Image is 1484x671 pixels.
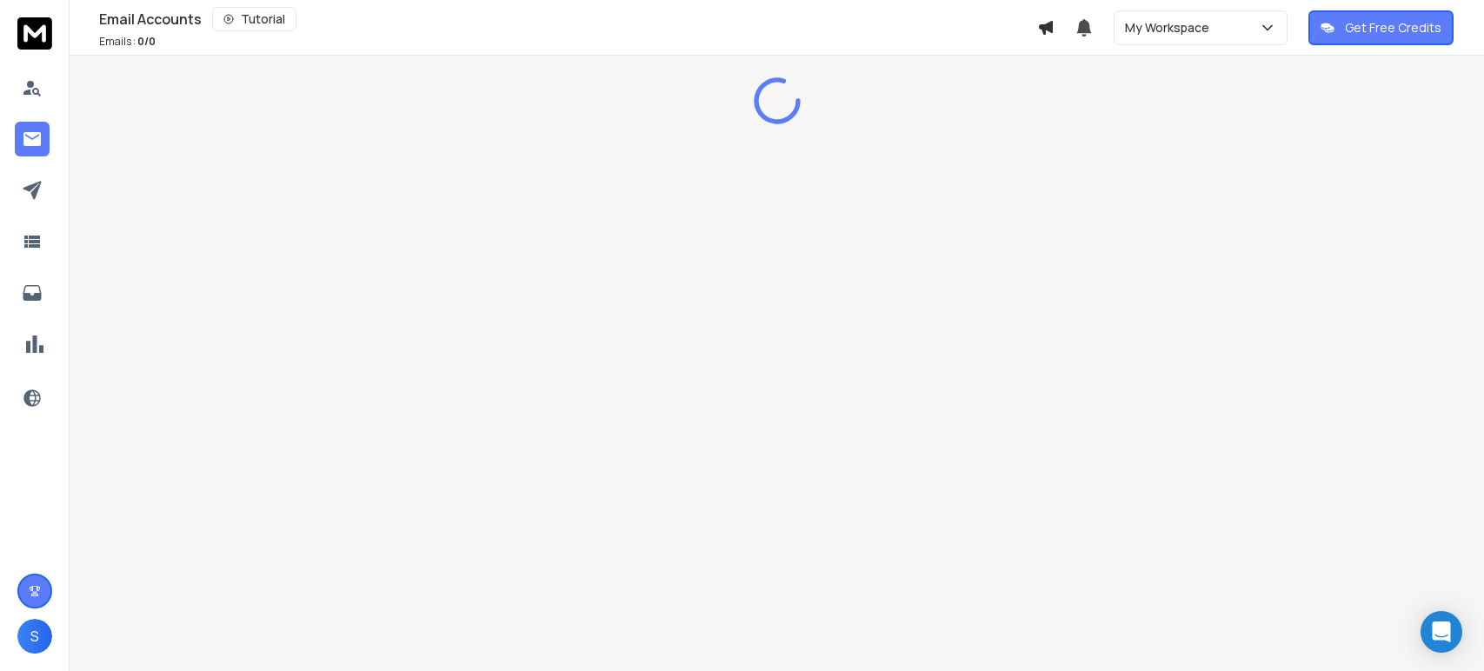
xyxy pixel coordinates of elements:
button: S [17,619,52,654]
div: Email Accounts [99,7,1037,31]
button: Get Free Credits [1308,10,1454,45]
div: Open Intercom Messenger [1421,611,1462,653]
p: My Workspace [1125,19,1216,37]
span: 0 / 0 [137,34,156,49]
p: Emails : [99,35,156,49]
p: Get Free Credits [1345,19,1441,37]
button: Tutorial [212,7,296,31]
